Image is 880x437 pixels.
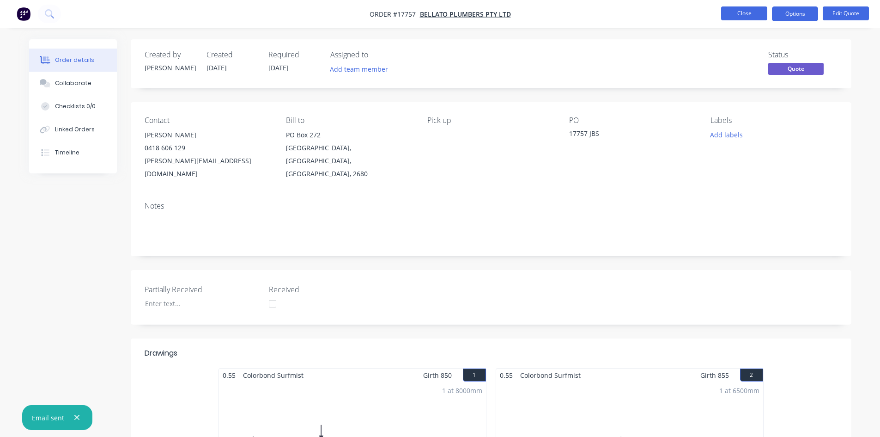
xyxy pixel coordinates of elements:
[516,369,584,382] span: Colorbond Surfmist
[239,369,307,382] span: Colorbond Surfmist
[721,6,767,20] button: Close
[29,118,117,141] button: Linked Orders
[442,386,482,395] div: 1 at 8000mm
[145,142,271,154] div: 0418 606 129
[29,72,117,95] button: Collaborate
[325,63,393,75] button: Add team member
[700,369,729,382] span: Girth 855
[569,129,685,142] div: 17757 JBS
[206,63,227,72] span: [DATE]
[772,6,818,21] button: Options
[823,6,869,20] button: Edit Quote
[145,50,195,59] div: Created by
[55,79,91,87] div: Collaborate
[145,154,271,180] div: [PERSON_NAME][EMAIL_ADDRESS][DOMAIN_NAME]
[286,129,413,142] div: PO Box 272
[423,369,452,382] span: Girth 850
[145,116,271,125] div: Contact
[496,369,516,382] span: 0.55
[145,348,177,359] div: Drawings
[145,284,260,295] label: Partially Received
[719,386,759,395] div: 1 at 6500mm
[286,129,413,180] div: PO Box 272[GEOGRAPHIC_DATA], [GEOGRAPHIC_DATA], [GEOGRAPHIC_DATA], 2680
[219,369,239,382] span: 0.55
[29,95,117,118] button: Checklists 0/0
[29,49,117,72] button: Order details
[569,116,696,125] div: PO
[145,129,271,180] div: [PERSON_NAME]0418 606 129[PERSON_NAME][EMAIL_ADDRESS][DOMAIN_NAME]
[55,102,95,111] div: Checklists 0/0
[710,116,837,125] div: Labels
[206,50,257,59] div: Created
[370,10,420,18] span: Order #17757 -
[55,56,94,64] div: Order details
[55,148,79,157] div: Timeline
[145,129,271,142] div: [PERSON_NAME]
[463,369,486,382] button: 1
[55,125,94,134] div: Linked Orders
[32,413,64,423] div: Email sent
[330,63,393,75] button: Add team member
[145,202,838,210] div: Notes
[286,116,413,125] div: Bill to
[768,50,838,59] div: Status
[420,10,511,18] a: Bellato Plumbers Pty Ltd
[768,63,824,74] span: Quote
[286,142,413,180] div: [GEOGRAPHIC_DATA], [GEOGRAPHIC_DATA], [GEOGRAPHIC_DATA], 2680
[17,7,30,21] img: Factory
[330,50,423,59] div: Assigned to
[268,50,319,59] div: Required
[268,63,289,72] span: [DATE]
[427,116,554,125] div: Pick up
[269,284,384,295] label: Received
[705,129,748,141] button: Add labels
[29,141,117,164] button: Timeline
[740,369,763,382] button: 2
[145,63,195,73] div: [PERSON_NAME]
